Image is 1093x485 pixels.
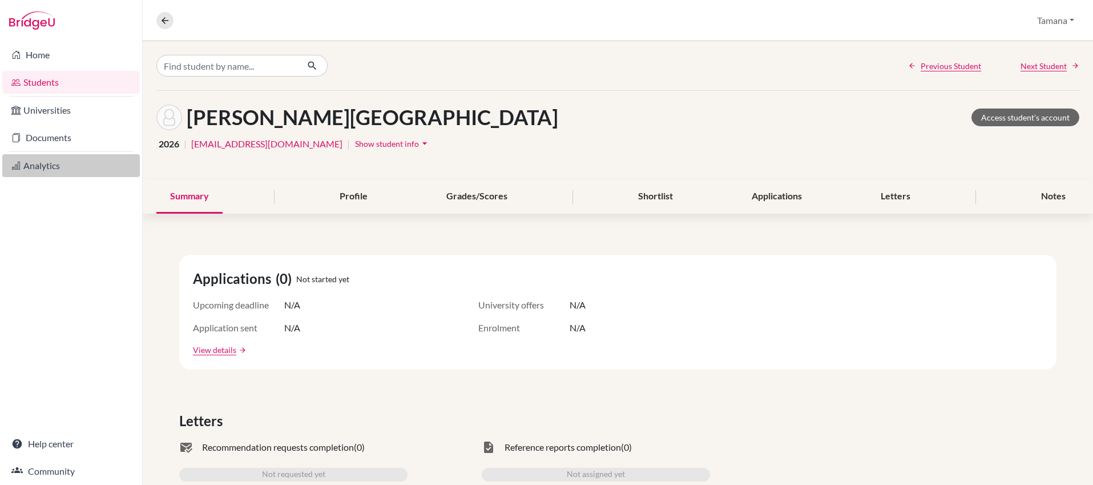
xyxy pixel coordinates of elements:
[236,346,247,354] a: arrow_forward
[193,268,276,289] span: Applications
[867,180,924,214] div: Letters
[1032,10,1079,31] button: Tamana
[2,71,140,94] a: Students
[9,11,55,30] img: Bridge-U
[347,137,350,151] span: |
[908,60,981,72] a: Previous Student
[567,468,625,482] span: Not assigned yet
[276,268,296,289] span: (0)
[156,55,298,77] input: Find student by name...
[1027,180,1079,214] div: Notes
[284,298,300,312] span: N/A
[2,126,140,149] a: Documents
[478,298,570,312] span: University offers
[1021,60,1079,72] a: Next Student
[419,138,430,149] i: arrow_drop_down
[738,180,816,214] div: Applications
[355,139,419,149] span: Show student info
[433,180,521,214] div: Grades/Scores
[179,440,193,454] span: mark_email_read
[179,411,227,431] span: Letters
[621,440,632,454] span: (0)
[2,432,140,455] a: Help center
[921,60,981,72] span: Previous Student
[478,321,570,335] span: Enrolment
[156,180,223,214] div: Summary
[326,180,381,214] div: Profile
[156,105,182,130] img: Suchan Lee's avatar
[193,321,284,335] span: Application sent
[482,440,495,454] span: task
[193,298,284,312] span: Upcoming deadline
[159,137,179,151] span: 2026
[354,135,431,153] button: Show student infoarrow_drop_down
[296,273,349,285] span: Not started yet
[191,137,342,151] a: [EMAIL_ADDRESS][DOMAIN_NAME]
[354,440,365,454] span: (0)
[1021,60,1067,72] span: Next Student
[2,154,140,177] a: Analytics
[284,321,300,335] span: N/A
[2,460,140,483] a: Community
[184,137,187,151] span: |
[624,180,687,214] div: Shortlist
[2,43,140,66] a: Home
[193,344,236,356] a: View details
[262,468,325,482] span: Not requested yet
[570,321,586,335] span: N/A
[2,99,140,122] a: Universities
[505,440,621,454] span: Reference reports completion
[187,105,558,130] h1: [PERSON_NAME][GEOGRAPHIC_DATA]
[971,109,1079,126] a: Access student's account
[570,298,586,312] span: N/A
[202,440,354,454] span: Recommendation requests completion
